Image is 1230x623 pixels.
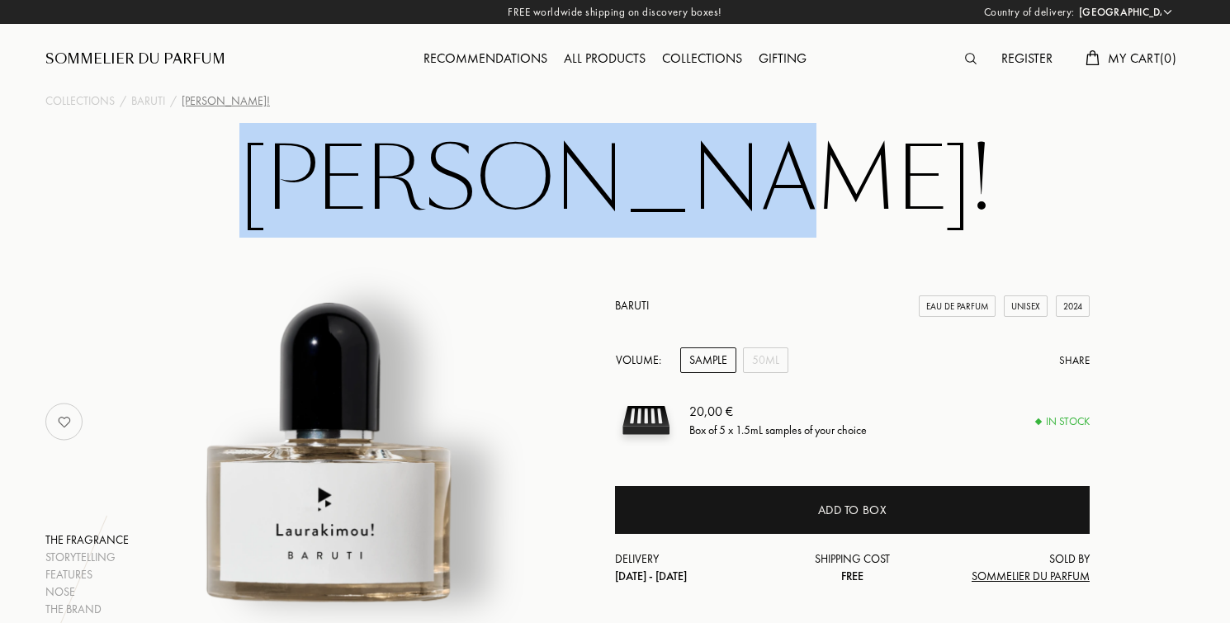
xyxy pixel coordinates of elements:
[919,295,996,318] div: Eau de Parfum
[45,50,225,69] a: Sommelier du Parfum
[415,49,556,70] div: Recommendations
[750,49,815,70] div: Gifting
[120,92,126,110] div: /
[1086,50,1099,65] img: cart.svg
[415,50,556,67] a: Recommendations
[202,135,1028,226] h1: [PERSON_NAME]!
[993,50,1061,67] a: Register
[1004,295,1048,318] div: Unisex
[556,50,654,67] a: All products
[615,389,677,451] img: sample box
[743,347,788,373] div: 50mL
[126,210,535,618] img: Laurakimou! Baruti
[45,601,129,618] div: The brand
[680,347,736,373] div: Sample
[45,549,129,566] div: Storytelling
[773,550,932,585] div: Shipping cost
[654,50,750,67] a: Collections
[1056,295,1090,318] div: 2024
[689,422,867,439] div: Box of 5 x 1.5mL samples of your choice
[48,405,81,438] img: no_like_p.png
[45,583,129,601] div: Nose
[615,550,773,585] div: Delivery
[615,569,687,583] span: [DATE] - [DATE]
[689,402,867,422] div: 20,00 €
[615,347,670,373] div: Volume:
[556,49,654,70] div: All products
[818,501,887,520] div: Add to box
[1059,352,1090,369] div: Share
[972,569,1090,583] span: Sommelier du Parfum
[45,566,129,583] div: Features
[654,49,750,70] div: Collections
[615,298,649,313] a: Baruti
[45,92,115,110] a: Collections
[182,92,270,110] div: [PERSON_NAME]!
[170,92,177,110] div: /
[984,4,1075,21] span: Country of delivery:
[1108,50,1176,67] span: My Cart ( 0 )
[841,569,863,583] span: Free
[931,550,1090,585] div: Sold by
[131,92,165,110] a: Baruti
[1036,413,1090,430] div: In stock
[993,49,1061,70] div: Register
[45,531,129,549] div: The fragrance
[965,53,977,64] img: search_icn.svg
[750,50,815,67] a: Gifting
